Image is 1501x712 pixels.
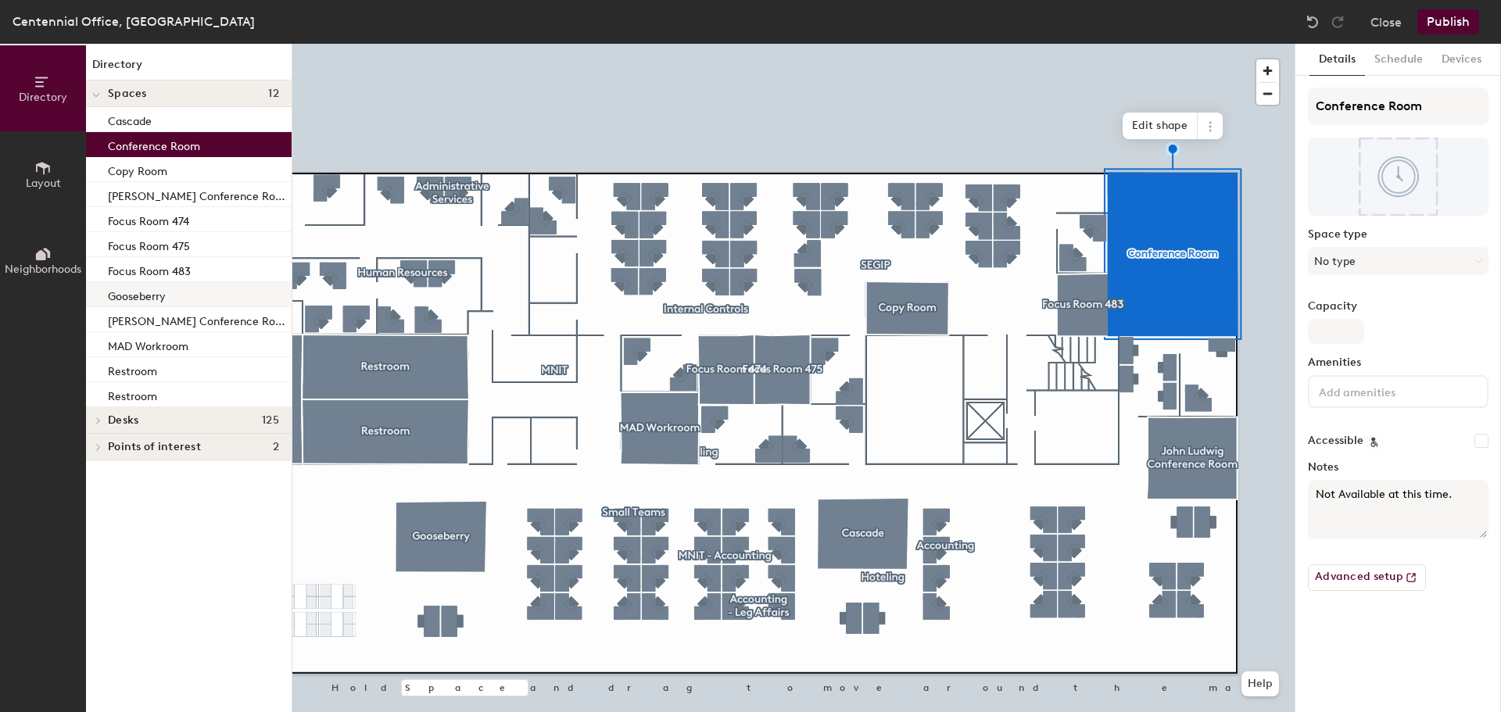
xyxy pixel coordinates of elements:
[1308,564,1426,591] button: Advanced setup
[108,260,191,278] p: Focus Room 483
[108,110,152,128] p: Cascade
[108,235,190,253] p: Focus Room 475
[26,177,61,190] span: Layout
[19,91,67,104] span: Directory
[108,310,288,328] p: [PERSON_NAME] Conference Room
[1308,138,1488,216] img: The space named Conference Room
[5,263,81,276] span: Neighborhoods
[108,185,288,203] p: [PERSON_NAME] Conference Room
[1330,14,1345,30] img: Redo
[1308,228,1488,241] label: Space type
[1370,9,1402,34] button: Close
[13,12,255,31] div: Centennial Office, [GEOGRAPHIC_DATA]
[108,360,157,378] p: Restroom
[1308,435,1363,447] label: Accessible
[108,414,138,427] span: Desks
[108,285,166,303] p: Gooseberry
[108,135,200,153] p: Conference Room
[1417,9,1479,34] button: Publish
[1308,356,1488,369] label: Amenities
[108,88,147,100] span: Spaces
[1308,247,1488,275] button: No type
[1123,113,1198,139] span: Edit shape
[1316,381,1456,400] input: Add amenities
[108,160,167,178] p: Copy Room
[86,56,292,81] h1: Directory
[262,414,279,427] span: 125
[1308,461,1488,474] label: Notes
[273,441,279,453] span: 2
[1241,671,1279,696] button: Help
[108,441,201,453] span: Points of interest
[268,88,279,100] span: 12
[1309,44,1365,76] button: Details
[1365,44,1432,76] button: Schedule
[108,335,188,353] p: MAD Workroom
[1432,44,1491,76] button: Devices
[1308,480,1488,539] textarea: Not Available at this time.
[108,385,157,403] p: Restroom
[1305,14,1320,30] img: Undo
[1308,300,1488,313] label: Capacity
[108,210,189,228] p: Focus Room 474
